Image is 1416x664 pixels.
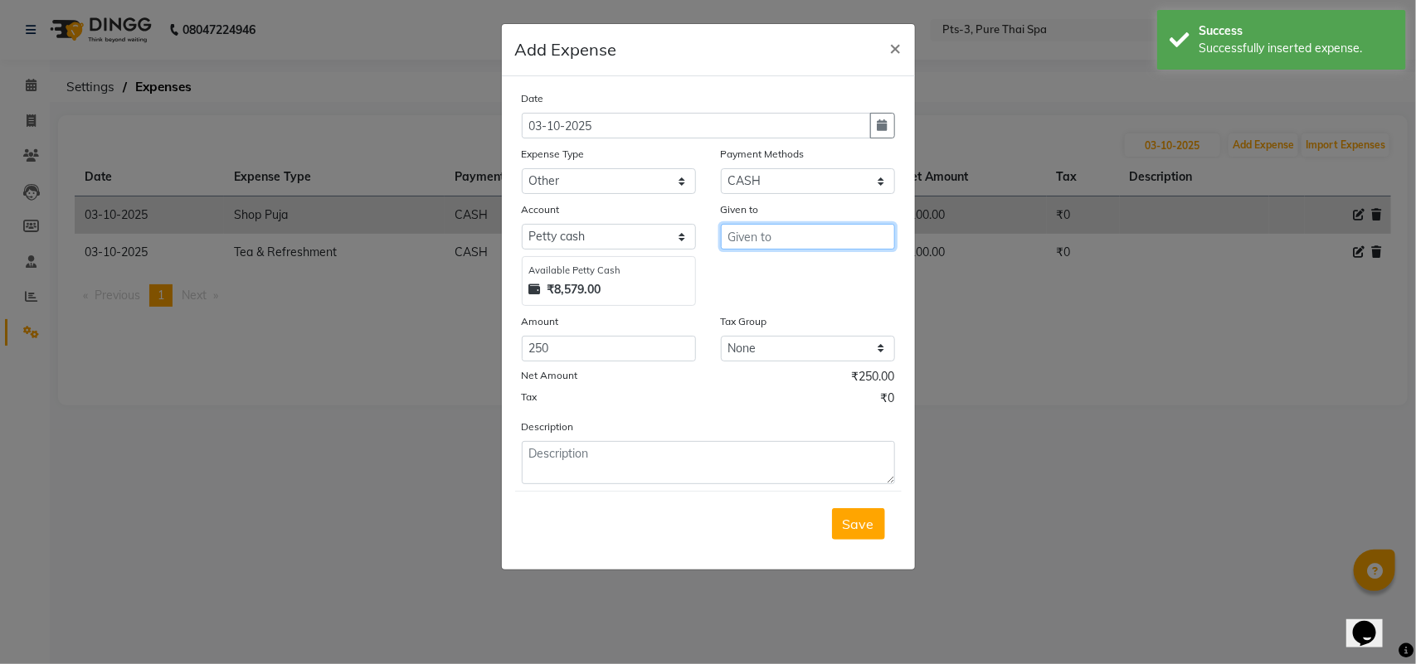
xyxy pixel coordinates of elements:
h5: Add Expense [515,37,617,62]
label: Given to [721,202,759,217]
div: Success [1199,22,1394,40]
span: × [890,35,902,60]
label: Payment Methods [721,147,805,162]
input: Amount [522,336,696,361]
strong: ₹8,579.00 [547,281,601,298]
label: Description [522,419,574,434]
span: ₹0 [881,390,895,411]
div: Available Petty Cash [529,264,689,278]
span: Save [843,516,874,532]
label: Expense Type [522,147,585,162]
label: Date [522,91,544,106]
div: Successfully inserted expense. [1199,40,1394,57]
iframe: chat widget [1346,598,1399,647]
button: Save [832,508,885,540]
label: Tax [522,390,538,405]
label: Tax Group [721,314,767,329]
span: ₹250.00 [852,368,895,390]
button: Close [877,24,915,70]
label: Net Amount [522,368,578,383]
label: Amount [522,314,559,329]
label: Account [522,202,560,217]
input: Given to [721,224,895,250]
